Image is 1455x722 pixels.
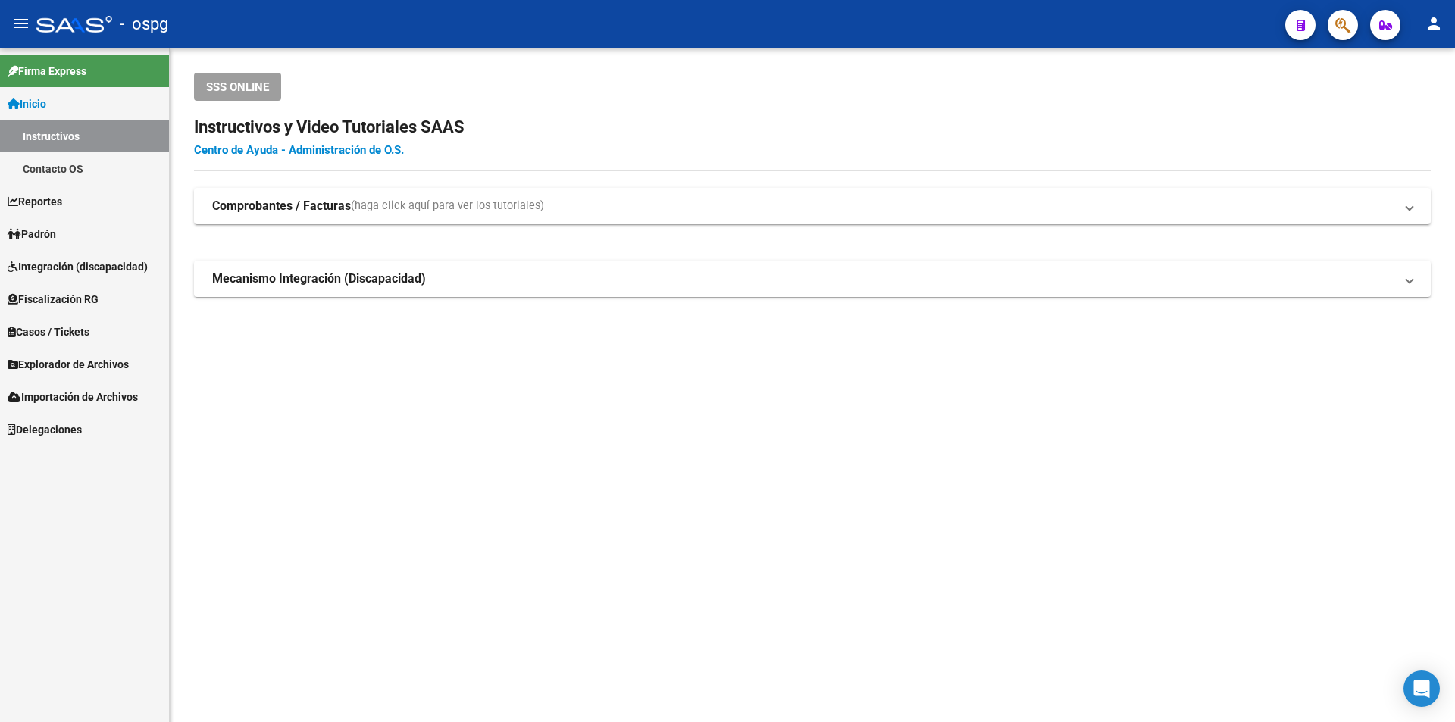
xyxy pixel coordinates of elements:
span: Reportes [8,193,62,210]
mat-icon: person [1425,14,1443,33]
span: Firma Express [8,63,86,80]
strong: Comprobantes / Facturas [212,198,351,214]
a: Centro de Ayuda - Administración de O.S. [194,143,404,157]
span: Padrón [8,226,56,242]
button: SSS ONLINE [194,73,281,101]
mat-expansion-panel-header: Mecanismo Integración (Discapacidad) [194,261,1431,297]
div: Open Intercom Messenger [1403,670,1440,707]
span: Importación de Archivos [8,389,138,405]
strong: Mecanismo Integración (Discapacidad) [212,270,426,287]
span: SSS ONLINE [206,80,269,94]
h2: Instructivos y Video Tutoriales SAAS [194,113,1431,142]
span: Casos / Tickets [8,323,89,340]
span: Delegaciones [8,421,82,438]
span: (haga click aquí para ver los tutoriales) [351,198,544,214]
span: Integración (discapacidad) [8,258,148,275]
span: Inicio [8,95,46,112]
span: - ospg [120,8,168,41]
mat-icon: menu [12,14,30,33]
mat-expansion-panel-header: Comprobantes / Facturas(haga click aquí para ver los tutoriales) [194,188,1431,224]
span: Fiscalización RG [8,291,99,308]
span: Explorador de Archivos [8,356,129,373]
